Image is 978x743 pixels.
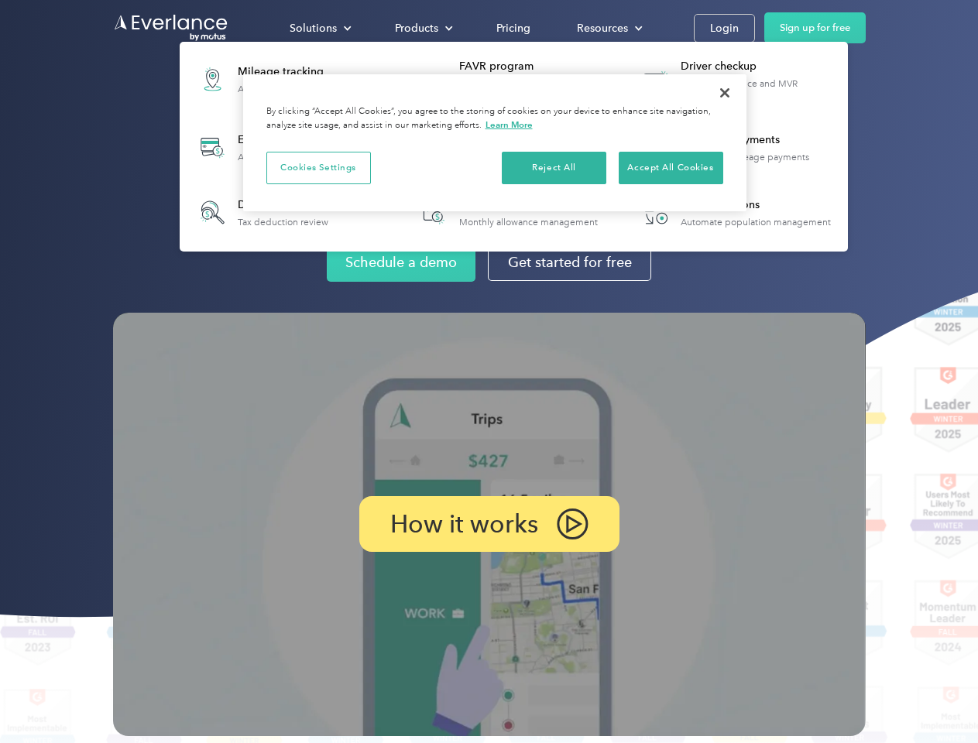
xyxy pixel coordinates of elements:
a: More information about your privacy, opens in a new tab [486,119,533,130]
div: Expense tracking [238,132,349,148]
input: Submit [114,92,192,125]
div: Mileage tracking [238,64,338,80]
div: Automatic mileage logs [238,84,338,94]
div: FAVR program [459,59,618,74]
a: Pricing [481,15,546,42]
div: Privacy [243,74,746,211]
div: Products [395,19,438,38]
div: Tax deduction review [238,217,328,228]
div: HR Integrations [681,197,831,213]
div: Driver checkup [681,59,839,74]
button: Reject All [502,152,606,184]
button: Cookies Settings [266,152,371,184]
a: FAVR programFixed & Variable Rate reimbursement design & management [409,51,619,108]
a: Mileage trackingAutomatic mileage logs [187,51,346,108]
a: Driver checkupLicense, insurance and MVR verification [630,51,840,108]
div: Cookie banner [243,74,746,211]
a: Login [694,14,755,43]
div: Products [379,15,465,42]
div: License, insurance and MVR verification [681,78,839,100]
a: Accountable planMonthly allowance management [409,187,606,238]
div: Deduction finder [238,197,328,213]
a: Schedule a demo [327,243,475,282]
a: Expense trackingAutomatic transaction logs [187,119,357,176]
a: HR IntegrationsAutomate population management [630,187,839,238]
div: Resources [561,15,655,42]
div: By clicking “Accept All Cookies”, you agree to the storing of cookies on your device to enhance s... [266,105,723,132]
div: Solutions [290,19,337,38]
div: Pricing [496,19,530,38]
a: Deduction finderTax deduction review [187,187,336,238]
a: Sign up for free [764,12,866,43]
button: Close [708,76,742,110]
div: Automate population management [681,217,831,228]
div: Monthly allowance management [459,217,598,228]
div: Login [710,19,739,38]
nav: Products [180,42,848,252]
a: Go to homepage [113,13,229,43]
a: Get started for free [488,244,651,281]
div: Solutions [274,15,364,42]
button: Accept All Cookies [619,152,723,184]
div: Resources [577,19,628,38]
div: Automatic transaction logs [238,152,349,163]
p: How it works [390,515,538,533]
